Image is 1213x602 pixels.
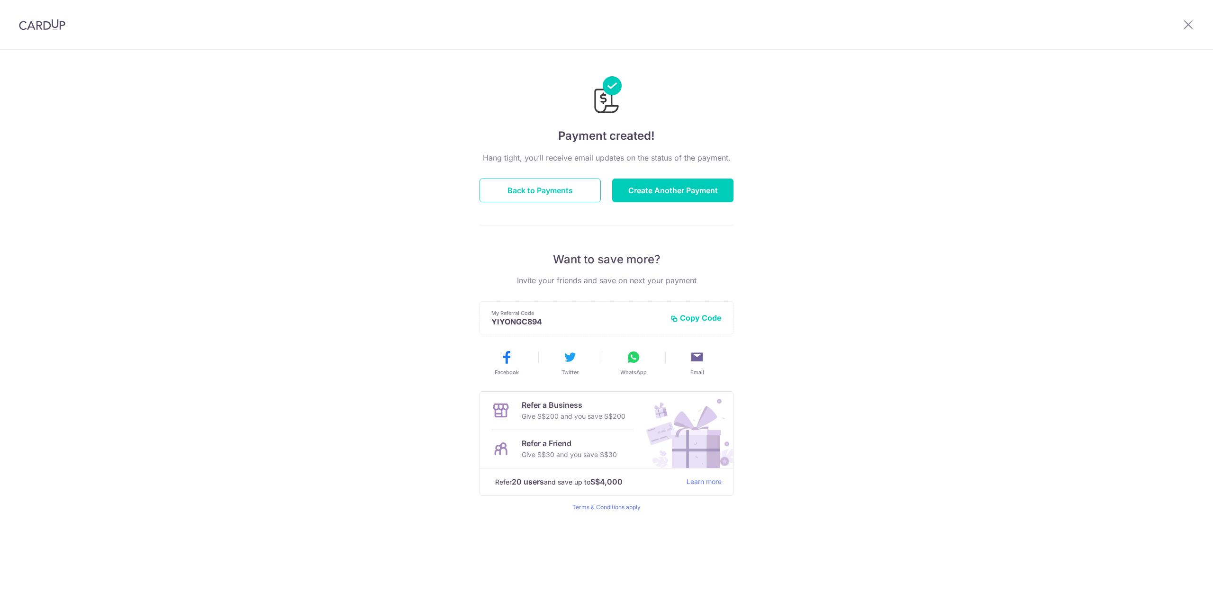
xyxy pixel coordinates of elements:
[522,449,617,460] p: Give S$30 and you save S$30
[495,368,519,376] span: Facebook
[620,368,647,376] span: WhatsApp
[669,350,725,376] button: Email
[480,127,733,144] h4: Payment created!
[591,76,622,116] img: Payments
[480,275,733,286] p: Invite your friends and save on next your payment
[512,476,544,487] strong: 20 users
[495,476,679,488] p: Refer and save up to
[480,152,733,163] p: Hang tight, you’ll receive email updates on the status of the payment.
[522,411,625,422] p: Give S$200 and you save S$200
[542,350,598,376] button: Twitter
[522,399,625,411] p: Refer a Business
[606,350,661,376] button: WhatsApp
[612,179,733,202] button: Create Another Payment
[522,438,617,449] p: Refer a Friend
[479,350,534,376] button: Facebook
[572,503,641,511] a: Terms & Conditions apply
[561,368,579,376] span: Twitter
[687,476,722,488] a: Learn more
[590,476,623,487] strong: S$4,000
[670,313,722,323] button: Copy Code
[480,179,601,202] button: Back to Payments
[690,368,704,376] span: Email
[491,309,663,317] p: My Referral Code
[637,392,733,468] img: Refer
[480,252,733,267] p: Want to save more?
[19,19,65,30] img: CardUp
[491,317,663,326] p: YIYONGC894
